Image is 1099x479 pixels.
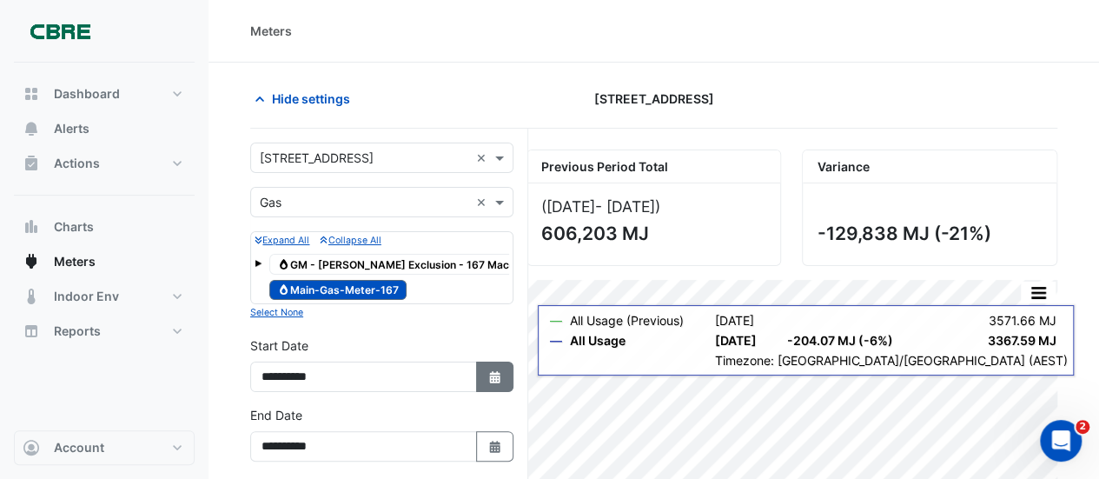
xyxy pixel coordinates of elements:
button: Hide settings [250,83,361,114]
button: More Options [1021,282,1056,303]
span: Alerts [54,120,89,137]
button: Reports [14,314,195,349]
app-icon: Alerts [23,120,40,137]
span: Charts [54,218,94,236]
button: Actions [14,146,195,181]
button: Indoor Env [14,279,195,314]
div: -129,838 MJ (-21%) [817,223,1039,244]
button: Alerts [14,111,195,146]
div: Variance [803,150,1056,183]
button: Select None [250,304,303,320]
span: Meters [54,253,96,270]
app-icon: Reports [23,323,40,340]
span: GM - [PERSON_NAME] Exclusion - 167 Macquarie [269,254,549,275]
span: Account [54,439,104,456]
iframe: Intercom live chat [1040,420,1082,462]
button: Dashboard [14,77,195,111]
small: Select None [250,307,303,318]
span: 2 [1076,420,1089,434]
span: Clear [476,149,491,167]
span: Main-Gas-Meter-167 [269,280,407,301]
div: ([DATE] ) [541,197,767,216]
button: Meters [14,244,195,279]
fa-icon: Select Date [487,439,503,454]
app-icon: Indoor Env [23,288,40,305]
div: Meters [250,22,292,40]
span: Clear [476,193,491,211]
label: End Date [250,406,302,424]
span: Indoor Env [54,288,119,305]
fa-icon: Select Date [487,369,503,384]
span: - [DATE] [595,197,655,216]
span: Dashboard [54,85,120,103]
div: 606,203 MJ [541,223,764,244]
label: Start Date [250,336,308,355]
span: Hide settings [272,90,350,108]
span: Actions [54,155,100,172]
fa-icon: Gas [277,283,290,296]
small: Expand All [255,235,309,246]
button: Collapse All [320,232,381,248]
app-icon: Dashboard [23,85,40,103]
button: Expand All [255,232,309,248]
img: Company Logo [21,14,99,49]
button: Account [14,430,195,465]
button: Charts [14,210,195,244]
small: Collapse All [320,235,381,246]
app-icon: Charts [23,218,40,236]
fa-icon: Gas [277,257,290,270]
app-icon: Meters [23,253,40,270]
div: Previous Period Total [527,150,781,183]
span: [STREET_ADDRESS] [594,90,714,108]
app-icon: Actions [23,155,40,172]
span: Reports [54,323,101,340]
